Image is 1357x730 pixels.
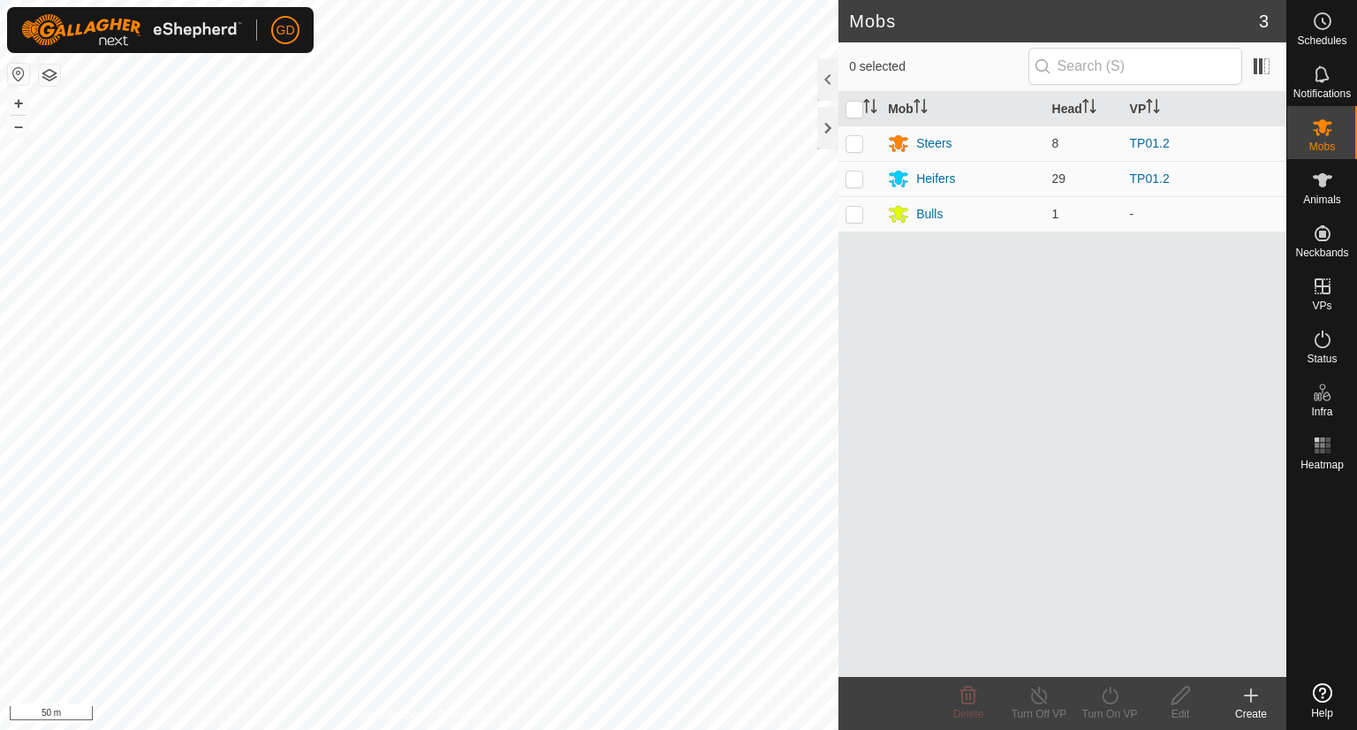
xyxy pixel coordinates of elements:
[916,134,951,153] div: Steers
[350,707,416,723] a: Privacy Policy
[21,14,242,46] img: Gallagher Logo
[1312,300,1331,311] span: VPs
[1145,706,1216,722] div: Edit
[1045,92,1123,126] th: Head
[1130,136,1170,150] a: TP01.2
[1300,460,1344,470] span: Heatmap
[39,65,60,86] button: Map Layers
[1311,708,1333,719] span: Help
[1293,88,1351,99] span: Notifications
[914,102,928,116] p-sorticon: Activate to sort
[1311,407,1332,417] span: Infra
[1146,102,1160,116] p-sorticon: Activate to sort
[1259,8,1269,34] span: 3
[1028,48,1242,85] input: Search (S)
[916,205,943,224] div: Bulls
[8,116,29,137] button: –
[1130,171,1170,186] a: TP01.2
[1295,247,1348,258] span: Neckbands
[916,170,955,188] div: Heifers
[953,708,984,720] span: Delete
[1307,354,1337,364] span: Status
[1123,92,1286,126] th: VP
[8,64,29,85] button: Reset Map
[436,707,489,723] a: Contact Us
[1123,196,1286,232] td: -
[1309,141,1335,152] span: Mobs
[849,57,1027,76] span: 0 selected
[1052,207,1059,221] span: 1
[1303,194,1341,205] span: Animals
[1297,35,1346,46] span: Schedules
[849,11,1259,32] h2: Mobs
[1082,102,1096,116] p-sorticon: Activate to sort
[8,93,29,114] button: +
[277,21,295,40] span: GD
[881,92,1044,126] th: Mob
[1052,136,1059,150] span: 8
[1074,706,1145,722] div: Turn On VP
[1287,676,1357,726] a: Help
[1216,706,1286,722] div: Create
[1004,706,1074,722] div: Turn Off VP
[863,102,877,116] p-sorticon: Activate to sort
[1052,171,1066,186] span: 29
